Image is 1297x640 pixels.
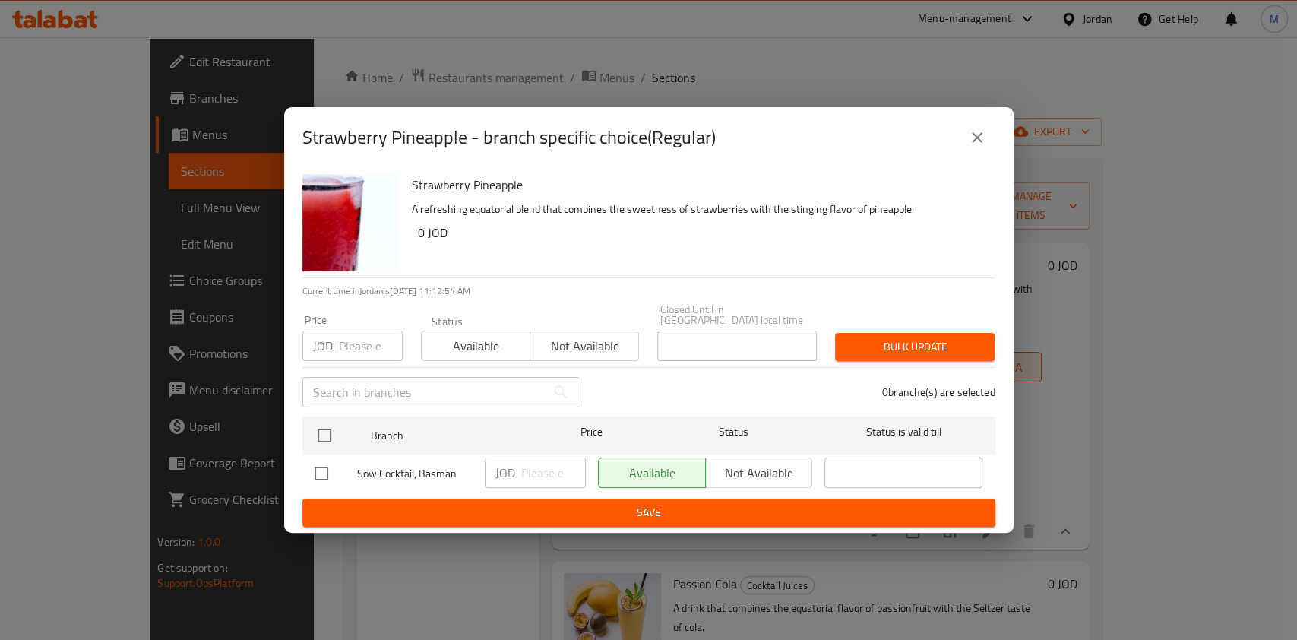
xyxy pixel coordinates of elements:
[302,377,546,407] input: Search in branches
[521,458,586,488] input: Please enter price
[339,331,403,361] input: Please enter price
[835,333,995,361] button: Bulk update
[412,174,983,195] h6: Strawberry Pineapple
[530,331,639,361] button: Not available
[313,337,333,355] p: JOD
[541,423,642,442] span: Price
[418,222,983,243] h6: 0 JOD
[421,331,530,361] button: Available
[428,335,524,357] span: Available
[302,284,995,298] p: Current time in Jordan is [DATE] 11:12:54 AM
[302,499,995,527] button: Save
[882,385,995,400] p: 0 branche(s) are selected
[412,200,983,219] p: A refreshing equatorial blend that combines the sweetness of strawberries with the stinging flavo...
[315,503,983,522] span: Save
[959,119,995,156] button: close
[654,423,812,442] span: Status
[495,464,515,482] p: JOD
[847,337,982,356] span: Bulk update
[302,125,716,150] h2: Strawberry Pineapple - branch specific choice(Regular)
[824,423,982,442] span: Status is valid till
[371,426,529,445] span: Branch
[357,464,473,483] span: Sow Cocktail, Basman
[536,335,633,357] span: Not available
[302,174,400,271] img: Strawberry Pineapple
